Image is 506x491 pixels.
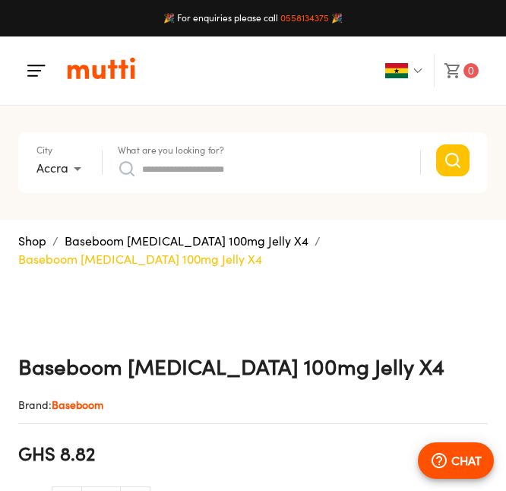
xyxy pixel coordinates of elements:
img: Menu [27,62,46,80]
a: 0558134375 [280,12,329,24]
button: CHAT [418,442,494,479]
button: GhanaDropdown [376,54,435,87]
li: / [52,232,59,250]
h1: Baseboom [MEDICAL_DATA] 100mg Jelly X4 [18,352,488,382]
p: Baseboom [MEDICAL_DATA] 100mg Jelly X4 [18,250,262,268]
button: Menu [18,52,55,89]
a: Shop [18,233,46,249]
img: Dropdown [413,66,422,75]
li: / [315,232,321,250]
p: CHAT [451,451,482,470]
span: GHS 8.82 [18,441,95,467]
div: Accra [36,157,87,181]
nav: breadcrumb [18,232,488,268]
a: Baseboom [MEDICAL_DATA] 100mg Jelly X4 [65,233,308,249]
p: Brand: [18,398,488,413]
button: Search [436,144,470,176]
label: City [36,146,52,155]
span: 0 [463,63,479,78]
button: 0 [435,52,488,89]
img: Ghana [385,63,408,78]
img: Logo [67,56,135,81]
label: What are you looking for? [118,146,224,155]
span: Baseboom [52,398,103,411]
